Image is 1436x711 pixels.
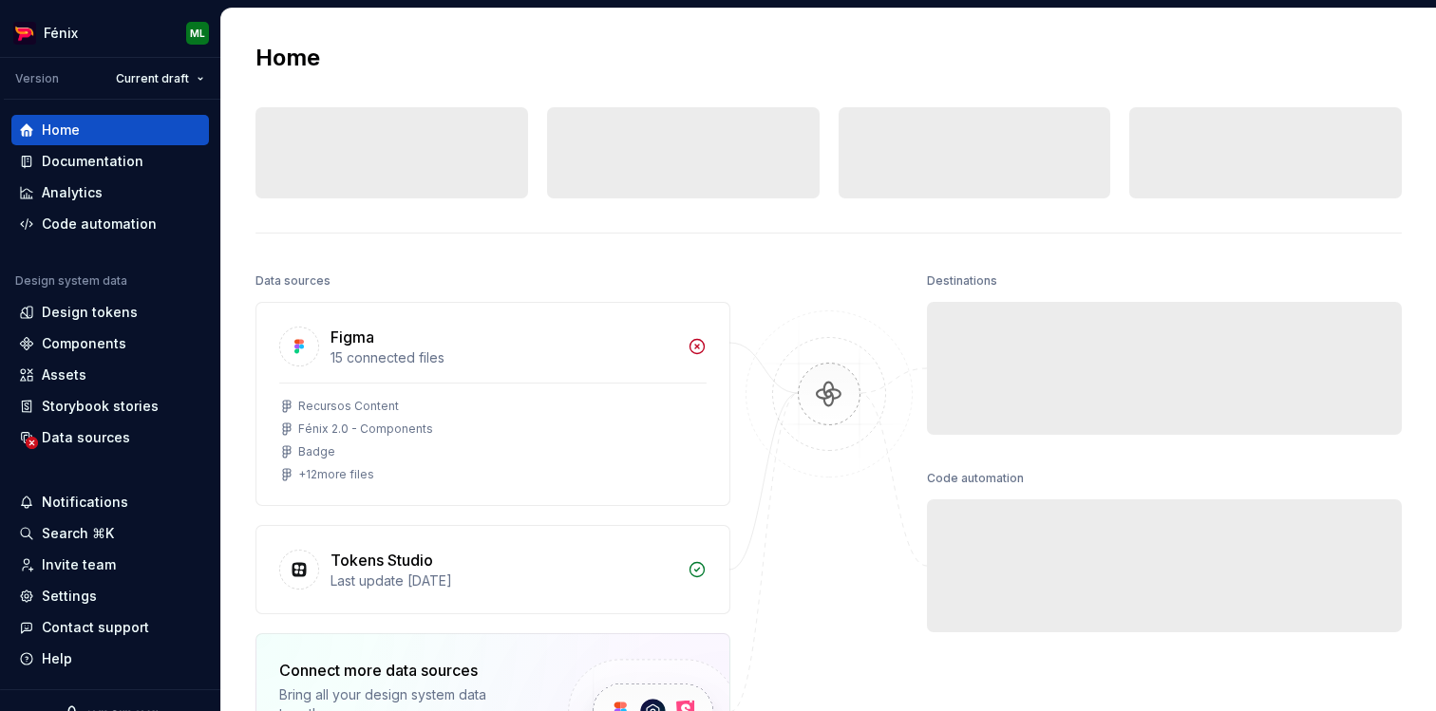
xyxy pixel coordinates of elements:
div: Invite team [42,555,116,574]
div: 15 connected files [331,348,676,367]
span: Current draft [116,71,189,86]
div: Analytics [42,183,103,202]
div: Fénix 2.0 - Components [298,421,433,437]
div: Figma [331,326,374,348]
a: Components [11,328,209,359]
div: Tokens Studio [331,549,433,571]
div: Documentation [42,152,143,171]
a: Assets [11,360,209,390]
div: Help [42,649,72,668]
div: Settings [42,587,97,606]
button: FénixML [4,12,217,53]
a: Analytics [11,178,209,208]
a: Storybook stories [11,391,209,421]
div: Connect more data sources [279,659,536,682]
div: Contact support [42,618,149,637]
a: Home [11,115,209,145]
button: Search ⌘K [11,518,209,549]
img: c22002f0-c20a-4db5-8808-0be8483c155a.png [13,22,36,45]
div: Code automation [927,465,1024,492]
div: Destinations [927,268,997,294]
div: Search ⌘K [42,524,114,543]
div: Components [42,334,126,353]
div: Design system data [15,273,127,289]
button: Current draft [107,65,213,92]
div: Code automation [42,215,157,234]
a: Invite team [11,550,209,580]
a: Documentation [11,146,209,177]
div: Home [42,121,80,140]
div: Assets [42,365,86,384]
div: Badge [298,444,335,459]
a: Settings [11,581,209,611]
div: Storybook stories [42,397,159,416]
div: Data sources [255,268,331,294]
div: Notifications [42,493,128,512]
div: Last update [DATE] [331,571,676,590]
button: Help [11,644,209,674]
div: Recursos Content [298,399,399,414]
div: Fénix [44,24,78,43]
a: Figma15 connected filesRecursos ContentFénix 2.0 - ComponentsBadge+12more files [255,302,730,506]
a: Design tokens [11,297,209,327]
a: Tokens StudioLast update [DATE] [255,525,730,614]
button: Contact support [11,612,209,643]
button: Notifications [11,487,209,517]
div: Data sources [42,428,130,447]
div: + 12 more files [298,467,374,482]
a: Code automation [11,209,209,239]
div: Version [15,71,59,86]
h2: Home [255,43,320,73]
div: Design tokens [42,303,138,322]
div: ML [190,26,205,41]
a: Data sources [11,422,209,453]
